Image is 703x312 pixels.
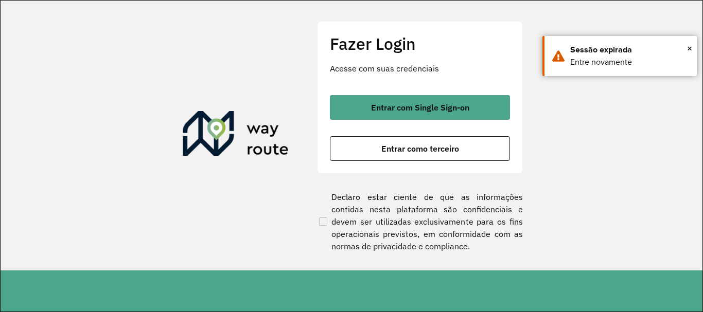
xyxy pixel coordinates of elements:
label: Declaro estar ciente de que as informações contidas nesta plataforma são confidenciais e devem se... [317,191,523,252]
span: × [687,41,692,56]
div: Entre novamente [570,56,689,68]
button: button [330,95,510,120]
button: Close [687,41,692,56]
span: Entrar com Single Sign-on [371,103,469,112]
img: Roteirizador AmbevTech [183,111,289,160]
p: Acesse com suas credenciais [330,62,510,75]
button: button [330,136,510,161]
div: Sessão expirada [570,44,689,56]
span: Entrar como terceiro [381,144,459,153]
h2: Fazer Login [330,34,510,53]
